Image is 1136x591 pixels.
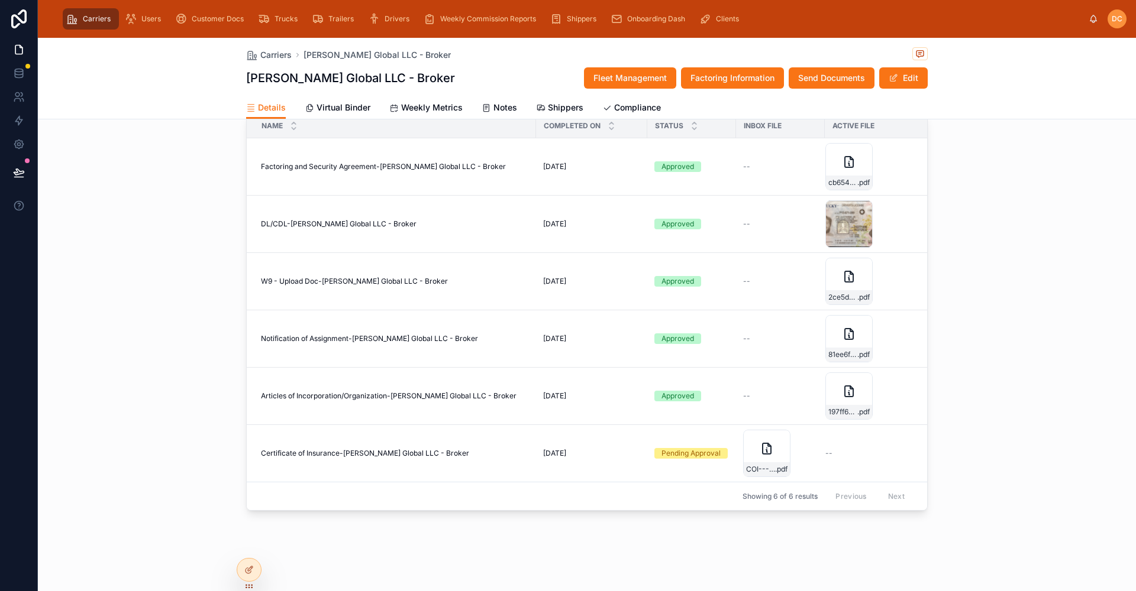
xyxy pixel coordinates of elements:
[246,49,292,61] a: Carriers
[681,67,784,89] button: Factoring Information
[261,391,529,401] a: Articles of Incorporation/Organization-[PERSON_NAME] Global LLC - Broker
[654,219,729,229] a: Approved
[743,277,750,286] span: --
[547,8,605,30] a: Shippers
[261,449,529,458] a: Certificate of Insurance-[PERSON_NAME] Global LLC - Broker
[716,14,739,24] span: Clients
[798,72,865,84] span: Send Documents
[261,219,529,229] a: DL/CDL-[PERSON_NAME] Global LLC - Broker
[828,178,857,187] span: cb6549ac-8470-4a25-9138-40451c45f936-Broker-Factoring-Agreement
[254,8,306,30] a: Trucks
[261,162,506,171] span: Factoring and Security Agreement-[PERSON_NAME] Global LLC - Broker
[258,102,286,113] span: Details
[661,391,694,401] div: Approved
[746,465,775,474] span: COI---Contingent---Exp-6.1.26
[261,162,529,171] a: Factoring and Security Agreement-[PERSON_NAME] Global LLC - Broker
[543,219,566,229] span: [DATE]
[661,219,694,229] div: Approved
[482,97,517,121] a: Notes
[743,277,818,286] a: --
[543,334,640,343] a: [DATE]
[141,14,161,24] span: Users
[602,97,661,121] a: Compliance
[543,277,566,286] span: [DATE]
[261,219,417,229] span: DL/CDL-[PERSON_NAME] Global LLC - Broker
[654,161,729,172] a: Approved
[743,334,818,343] a: --
[261,277,448,286] span: W9 - Upload Doc-[PERSON_NAME] Global LLC - Broker
[654,448,729,459] a: Pending Approval
[440,14,536,24] span: Weekly Commission Reports
[420,8,544,30] a: Weekly Commission Reports
[401,102,463,113] span: Weekly Metrics
[696,8,747,30] a: Clients
[57,6,1089,32] div: scrollable content
[654,276,729,287] a: Approved
[543,449,566,458] span: [DATE]
[743,219,750,229] span: --
[305,97,370,121] a: Virtual Binder
[743,492,818,501] span: Showing 6 of 6 results
[261,449,469,458] span: Certificate of Insurance-[PERSON_NAME] Global LLC - Broker
[543,219,640,229] a: [DATE]
[328,14,354,24] span: Trailers
[548,102,583,113] span: Shippers
[543,391,566,401] span: [DATE]
[536,97,583,121] a: Shippers
[172,8,252,30] a: Customer Docs
[661,333,694,344] div: Approved
[825,315,924,362] a: 81ee6f34-d515-458b-a9d4-b9ebfddd5fd8-NOA.pdf
[614,102,661,113] span: Compliance
[627,14,685,24] span: Onboarding Dash
[654,391,729,401] a: Approved
[743,430,818,477] a: COI---Contingent---Exp-6.1.26.pdf
[832,121,874,131] span: Active File
[857,407,870,417] span: .pdf
[825,449,924,458] a: --
[584,67,676,89] button: Fleet Management
[857,178,870,187] span: .pdf
[385,14,409,24] span: Drivers
[828,293,857,302] span: 2ce5da3e-fc0f-4a31-813d-5a5a2baaf456-EIN
[121,8,169,30] a: Users
[661,276,694,287] div: Approved
[364,8,418,30] a: Drivers
[308,8,362,30] a: Trailers
[661,161,694,172] div: Approved
[828,350,857,359] span: 81ee6f34-d515-458b-a9d4-b9ebfddd5fd8-NOA
[543,162,640,171] a: [DATE]
[261,391,517,401] span: Articles of Incorporation/Organization-[PERSON_NAME] Global LLC - Broker
[743,219,818,229] a: --
[593,72,667,84] span: Fleet Management
[543,334,566,343] span: [DATE]
[304,49,451,61] a: [PERSON_NAME] Global LLC - Broker
[261,334,529,343] a: Notification of Assignment-[PERSON_NAME] Global LLC - Broker
[654,333,729,344] a: Approved
[543,277,640,286] a: [DATE]
[655,121,683,131] span: Status
[261,277,529,286] a: W9 - Upload Doc-[PERSON_NAME] Global LLC - Broker
[825,143,924,190] a: cb6549ac-8470-4a25-9138-40451c45f936-Broker-Factoring-Agreement.pdf
[775,465,788,474] span: .pdf
[825,258,924,305] a: 2ce5da3e-fc0f-4a31-813d-5a5a2baaf456-EIN.pdf
[261,334,478,343] span: Notification of Assignment-[PERSON_NAME] Global LLC - Broker
[543,162,566,171] span: [DATE]
[879,67,928,89] button: Edit
[543,391,640,401] a: [DATE]
[828,407,857,417] span: 197ff660-ef03-4f6e-8a0f-737ac68be995-Articles-of-Organization
[743,334,750,343] span: --
[743,162,818,171] a: --
[825,449,832,458] span: --
[246,97,286,119] a: Details
[275,14,298,24] span: Trucks
[192,14,244,24] span: Customer Docs
[567,14,596,24] span: Shippers
[825,372,924,420] a: 197ff660-ef03-4f6e-8a0f-737ac68be995-Articles-of-Organization.pdf
[262,121,283,131] span: Name
[543,449,640,458] a: [DATE]
[1112,14,1122,24] span: DC
[789,67,874,89] button: Send Documents
[744,121,782,131] span: Inbox File
[857,293,870,302] span: .pdf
